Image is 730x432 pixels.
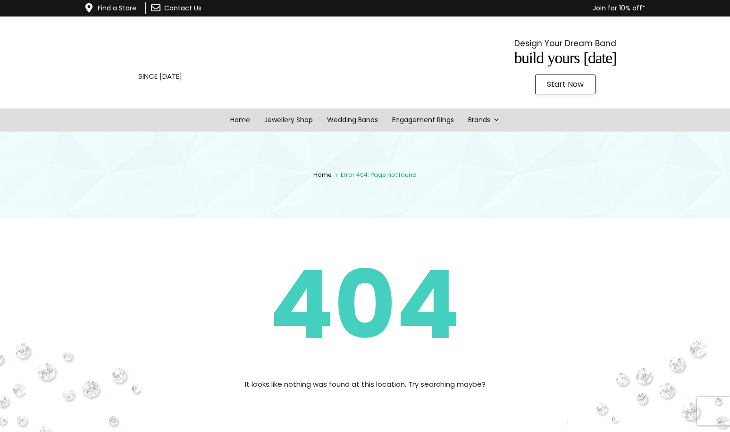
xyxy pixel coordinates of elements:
a: Contact Us [164,3,201,13]
a: Start Now [535,75,596,94]
span: Build Yours [DATE] [514,49,616,66]
p: Design Your Dream Band [429,36,702,50]
a: Jewellery Shop [257,108,320,132]
a: Home [223,108,257,132]
a: Wedding Bands [320,108,385,132]
p: It looks like nothing was found at this location. Try searching maybe? [82,378,648,390]
a: Engagement Rings [385,108,461,132]
span: Start Now [547,81,584,88]
p: SINCE [DATE] [24,70,297,83]
p: Join for 10% off* [257,2,646,14]
a: Find a Store [98,3,136,13]
a: Brands [461,108,507,132]
a: Home [313,171,332,179]
span: Error 404: Page not found [341,171,417,179]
